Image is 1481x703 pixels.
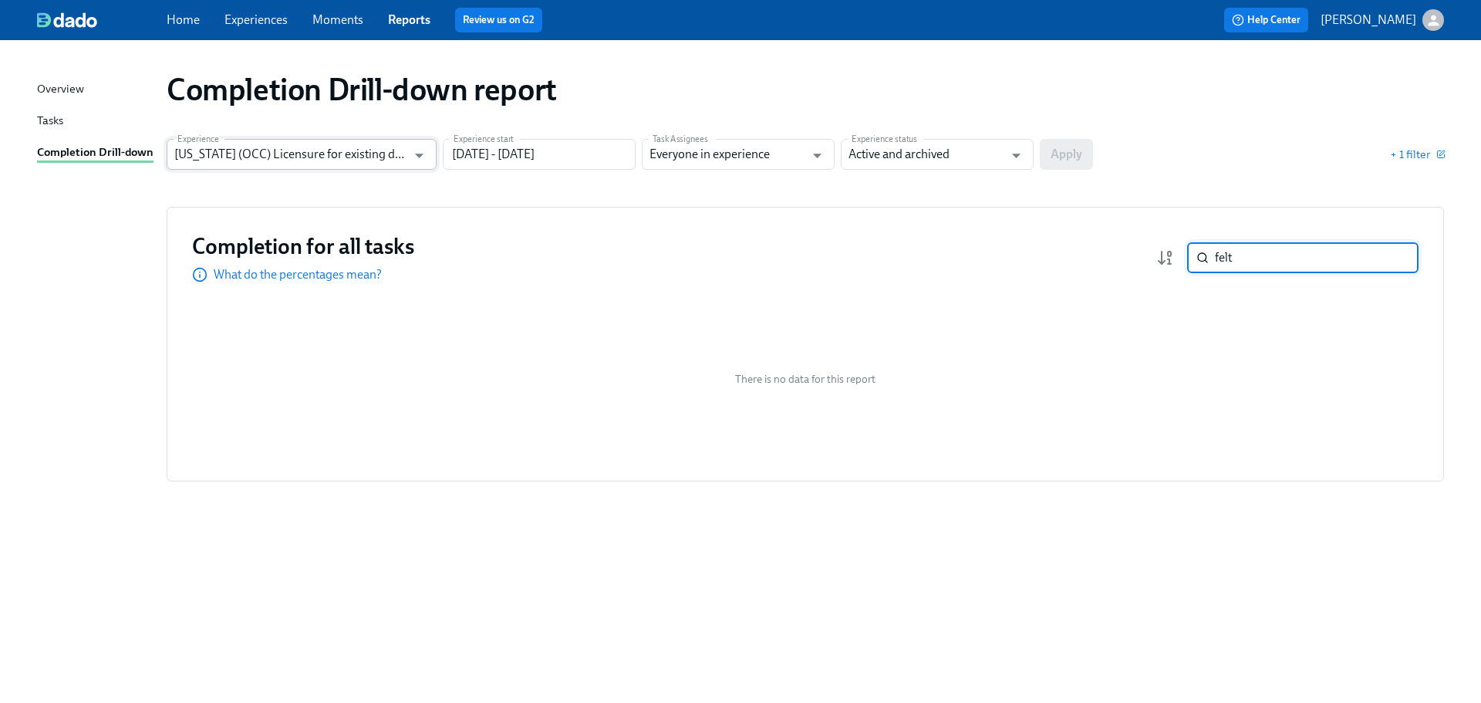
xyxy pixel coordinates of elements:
[37,112,63,131] div: Tasks
[407,144,431,167] button: Open
[167,12,200,27] a: Home
[312,12,363,27] a: Moments
[1215,242,1419,273] input: Search by name
[37,144,154,163] a: Completion Drill-down
[37,12,167,28] a: dado
[805,144,829,167] button: Open
[463,12,535,28] a: Review us on G2
[37,80,154,100] a: Overview
[1321,9,1444,31] button: [PERSON_NAME]
[1321,12,1416,29] p: [PERSON_NAME]
[1156,248,1175,267] svg: Completion rate (low to high)
[214,266,382,283] p: What do the percentages mean?
[167,71,557,108] h1: Completion Drill-down report
[455,8,542,32] button: Review us on G2
[37,112,154,131] a: Tasks
[1232,12,1301,28] span: Help Center
[37,12,97,28] img: dado
[192,232,414,260] h3: Completion for all tasks
[1390,147,1444,162] button: + 1 filter
[1224,8,1308,32] button: Help Center
[37,80,84,100] div: Overview
[388,12,430,27] a: Reports
[1004,144,1028,167] button: Open
[224,12,288,27] a: Experiences
[735,372,875,387] span: There is no data for this report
